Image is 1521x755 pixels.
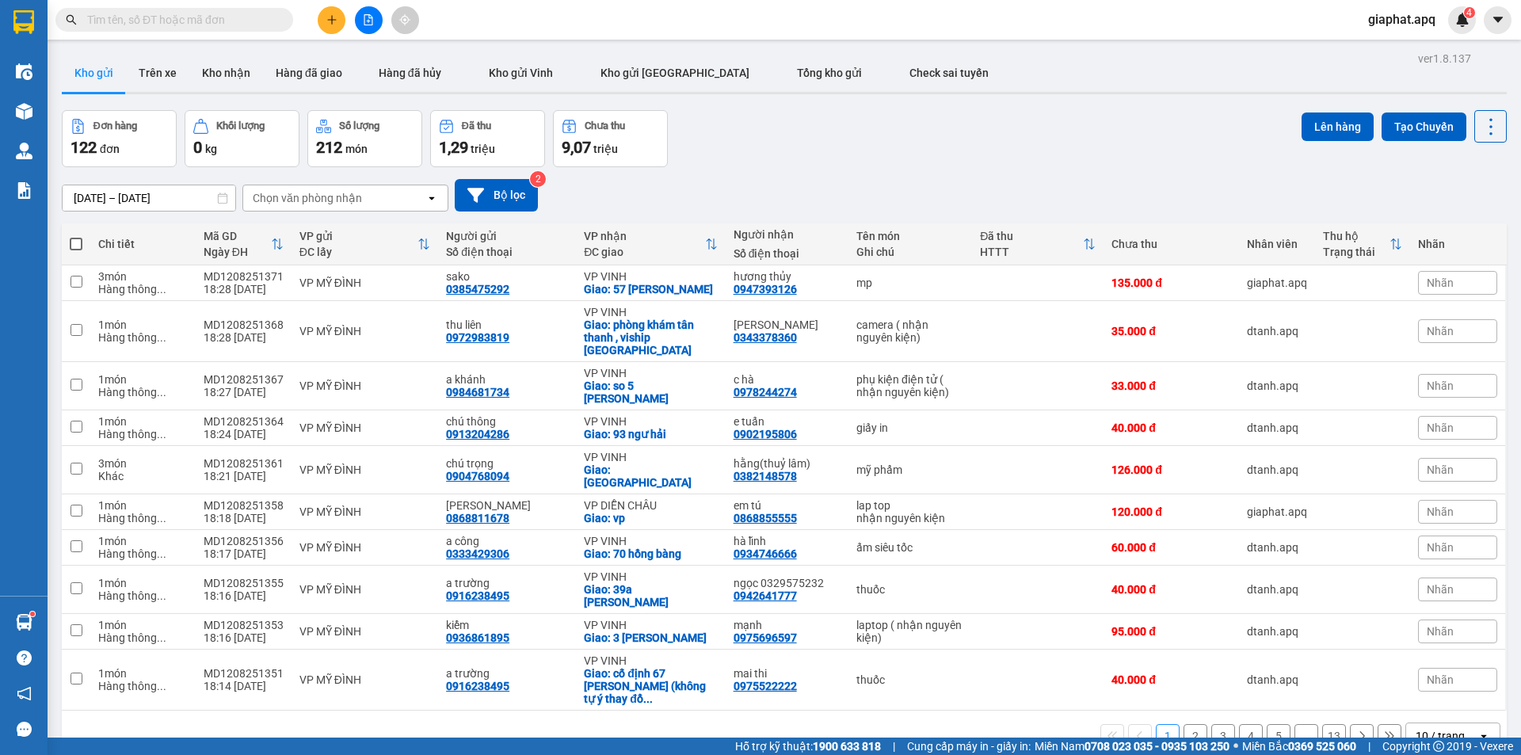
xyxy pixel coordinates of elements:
span: ... [157,283,166,296]
div: 0947393126 [734,283,797,296]
div: VP MỸ ĐÌNH [299,673,430,686]
img: warehouse-icon [16,143,32,159]
div: MD1208251353 [204,619,284,631]
div: Giao: 93 ngư hải [584,428,717,440]
div: 1 món [98,577,188,589]
span: Nhãn [1427,421,1454,434]
div: VP MỸ ĐÌNH [299,583,430,596]
span: Tổng kho gửi [797,67,862,79]
span: Kho gửi [GEOGRAPHIC_DATA] [600,67,749,79]
span: triệu [593,143,618,155]
span: Nhãn [1427,276,1454,289]
div: 1 món [98,373,188,386]
span: 0 [193,138,202,157]
div: 3 món [98,457,188,470]
div: HTTT [980,246,1083,258]
img: logo-vxr [13,10,34,34]
div: a công [446,535,568,547]
div: dtanh.apq [1247,673,1307,686]
div: 0868855555 [734,512,797,524]
div: Trạng thái [1323,246,1389,258]
div: hà lĩnh [734,535,841,547]
div: mai thi [734,667,841,680]
div: Người nhận [734,228,841,241]
button: Kho nhận [189,54,263,92]
span: Cung cấp máy in - giấy in: [907,738,1031,755]
div: VP VINH [584,570,717,583]
span: Hỗ trợ kỹ thuật: [735,738,881,755]
span: triệu [471,143,495,155]
div: 18:16 [DATE] [204,589,284,602]
div: Chưa thu [1111,238,1231,250]
div: Giao: chợ vinh [584,463,717,489]
div: 0343378360 [734,331,797,344]
div: MD1208251361 [204,457,284,470]
img: warehouse-icon [16,103,32,120]
span: Nhãn [1427,505,1454,518]
div: VP gửi [299,230,417,242]
div: VP MỸ ĐÌNH [299,379,430,392]
span: plus [326,14,337,25]
div: mp [856,276,964,289]
div: Hàng thông thường [98,386,188,398]
div: Số điện thoại [734,247,841,260]
div: MD1208251356 [204,535,284,547]
div: Hàng thông thường [98,283,188,296]
div: 0978244274 [734,386,797,398]
div: VP VINH [584,367,717,379]
div: phụ kiện điện tử ( nhận nguyên kiện) [856,373,964,398]
div: 40.000 đ [1111,673,1231,686]
span: aim [399,14,410,25]
span: ... [157,680,166,692]
div: 18:27 [DATE] [204,386,284,398]
sup: 1 [30,612,35,616]
div: Nhãn [1418,238,1497,250]
div: giấy in [856,421,964,434]
div: Giao: cố định 67 trần thủ độ (không tự ý thay đổi cúa kh) [584,667,717,705]
span: 1,29 [439,138,468,157]
button: 1 [1156,724,1180,748]
div: dtanh.apq [1247,325,1307,337]
div: VP DIỄN CHÂU [584,499,717,512]
div: camera ( nhận nguyên kiện) [856,318,964,344]
div: dtanh.apq [1247,541,1307,554]
button: Tạo Chuyến [1382,112,1466,141]
span: Miền Bắc [1242,738,1356,755]
div: 18:14 [DATE] [204,680,284,692]
div: 126.000 đ [1111,463,1231,476]
svg: open [425,192,438,204]
div: Hàng thông thường [98,512,188,524]
span: ... [157,631,166,644]
div: khắc hải [734,318,841,331]
div: 18:16 [DATE] [204,631,284,644]
sup: 4 [1464,7,1475,18]
div: ấm siêu tốc [856,541,964,554]
div: 0904768094 [446,470,509,482]
div: Chọn văn phòng nhận [253,190,362,206]
strong: 1900 633 818 [813,740,881,753]
div: 0975522222 [734,680,797,692]
button: caret-down [1484,6,1511,34]
span: Hàng đã hủy [379,67,441,79]
div: 18:18 [DATE] [204,512,284,524]
div: thu liên [446,318,568,331]
span: Nhãn [1427,583,1454,596]
div: 18:24 [DATE] [204,428,284,440]
button: 13 [1322,724,1346,748]
div: 1 món [98,499,188,512]
div: ngọc 0329575232 [734,577,841,589]
div: VP MỸ ĐÌNH [299,541,430,554]
div: 0934746666 [734,547,797,560]
button: aim [391,6,419,34]
span: file-add [363,14,374,25]
div: kiểm [446,619,568,631]
div: Khác [98,470,188,482]
div: MD1208251351 [204,667,284,680]
div: chú trọng [446,457,568,470]
img: solution-icon [16,182,32,199]
button: Số lượng212món [307,110,422,167]
img: warehouse-icon [16,614,32,631]
span: question-circle [17,650,32,665]
div: Chưa thu [585,120,625,132]
span: 9,07 [562,138,591,157]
